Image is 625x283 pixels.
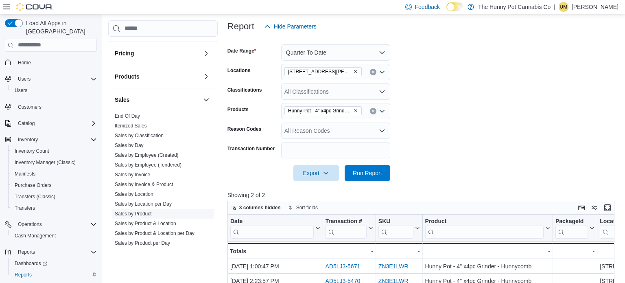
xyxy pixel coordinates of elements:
a: Cash Management [11,231,59,241]
span: 3476 Glen Erin Dr [284,67,362,76]
a: AD5LJ3-5671 [325,263,360,270]
h3: Pricing [115,49,134,57]
button: Operations [15,219,45,229]
button: Purchase Orders [8,180,100,191]
span: Transfers (Classic) [15,193,55,200]
input: Dark Mode [446,2,463,11]
a: Users [11,86,31,95]
button: Product [425,217,550,238]
button: Inventory [2,134,100,145]
a: Sales by Invoice [115,172,150,178]
a: Transfers (Classic) [11,192,59,202]
span: Inventory [15,135,97,145]
span: Inventory Manager (Classic) [15,159,76,166]
button: Open list of options [379,69,385,75]
span: Export [298,165,334,181]
p: The Hunny Pot Cannabis Co [478,2,551,12]
span: Transfers (Classic) [11,192,97,202]
span: Users [18,76,31,82]
a: Sales by Location [115,191,153,197]
span: Sales by Location per Day [115,201,172,207]
button: Sort fields [285,203,321,213]
button: Manifests [8,168,100,180]
label: Date Range [227,48,256,54]
p: Showing 2 of 2 [227,191,618,199]
button: Products [115,72,200,81]
span: Users [15,87,27,94]
button: Pricing [201,48,211,58]
button: Export [293,165,339,181]
button: Users [8,85,100,96]
button: Remove Hunny Pot - 4" x4pc Grinder - Hunnycomb from selection in this group [353,108,358,113]
h3: Products [115,72,140,81]
div: Uldarico Maramo [559,2,568,12]
span: 3 columns hidden [239,204,281,211]
span: Manifests [11,169,97,179]
a: Inventory Count [11,146,52,156]
button: Reports [15,247,38,257]
button: Open list of options [379,88,385,95]
button: Customers [2,101,100,113]
span: Catalog [18,120,35,127]
div: Transaction Url [325,217,366,238]
button: 3 columns hidden [228,203,284,213]
span: Run Report [353,169,382,177]
button: Catalog [15,118,38,128]
span: Operations [18,221,42,228]
button: Display options [590,203,599,213]
span: Dashboards [11,259,97,268]
button: Products [201,72,211,81]
button: Pricing [115,49,200,57]
a: Sales by Product & Location per Day [115,230,194,236]
span: Itemized Sales [115,123,147,129]
span: Sales by Product per Day [115,240,170,246]
label: Transaction Number [227,145,275,152]
span: Sort fields [296,204,318,211]
span: Feedback [415,3,440,11]
span: UM [560,2,568,12]
button: PackageId [555,217,594,238]
label: Classifications [227,87,262,93]
button: Keyboard shortcuts [577,203,586,213]
a: Home [15,58,34,68]
label: Reason Codes [227,126,261,132]
button: Inventory [15,135,41,145]
a: Sales by Employee (Created) [115,152,179,158]
span: Reports [18,249,35,255]
span: Load All Apps in [GEOGRAPHIC_DATA] [23,19,97,35]
button: Transaction # [325,217,373,238]
a: Sales by Classification [115,133,164,138]
span: Transfers [15,205,35,211]
button: Hide Parameters [261,18,320,35]
button: Catalog [2,118,100,129]
a: Manifests [11,169,39,179]
div: Totals [230,246,320,256]
span: Inventory Count [15,148,49,154]
span: Sales by Day [115,142,144,149]
button: Users [15,74,34,84]
span: Reports [15,247,97,257]
span: Cash Management [15,233,56,239]
span: Inventory Count [11,146,97,156]
span: Transfers [11,203,97,213]
a: Dashboards [8,258,100,269]
span: Reports [11,270,97,280]
span: Hunny Pot - 4" x4pc Grinder - Hunnycomb [288,107,352,115]
div: Package URL [555,217,588,238]
span: Manifests [15,171,35,177]
div: - [425,246,550,256]
button: Run Report [345,165,390,181]
a: End Of Day [115,113,140,119]
a: Sales by Employee (Tendered) [115,162,181,168]
button: Enter fullscreen [603,203,612,213]
button: Date [230,217,320,238]
button: Sales [115,96,200,104]
a: Sales by Product & Location [115,221,176,226]
img: Cova [16,3,53,11]
span: Cash Management [11,231,97,241]
div: [DATE] 1:00:47 PM [230,261,320,271]
div: Date [230,217,314,238]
